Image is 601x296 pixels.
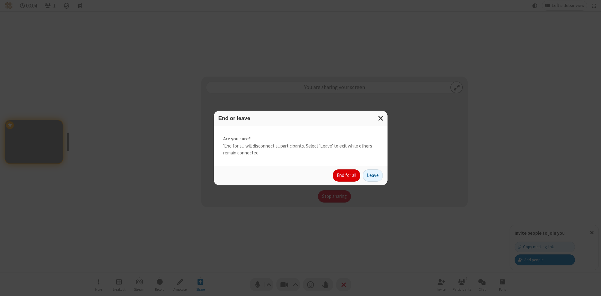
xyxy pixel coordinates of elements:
strong: Are you sure? [223,135,378,143]
button: Close modal [374,111,388,126]
button: End for all [333,169,360,182]
div: 'End for all' will disconnect all participants. Select 'Leave' to exit while others remain connec... [214,126,388,166]
h3: End or leave [218,115,383,121]
button: Leave [363,169,383,182]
